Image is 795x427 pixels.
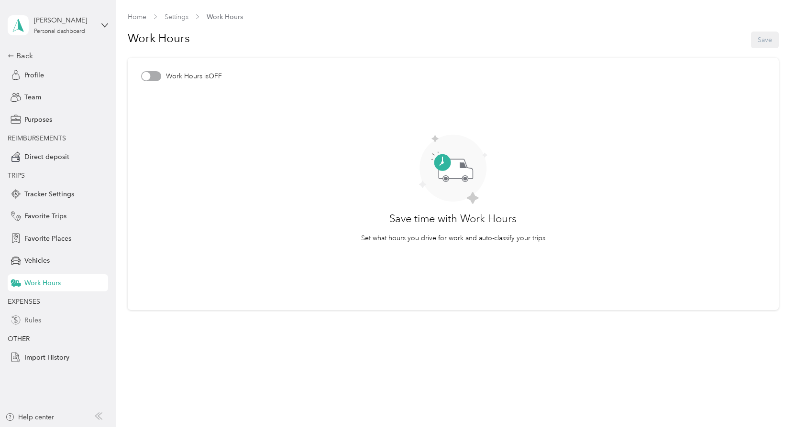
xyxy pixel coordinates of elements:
[166,71,222,81] span: Work Hours is OFF
[8,335,30,343] span: OTHER
[8,134,66,142] span: REIMBURSEMENTS
[24,211,66,221] span: Favorite Trips
[24,115,52,125] span: Purposes
[24,189,74,199] span: Tracker Settings
[34,29,85,34] div: Personal dashboard
[165,12,188,22] span: Settings
[24,315,41,325] span: Rules
[24,234,71,244] span: Favorite Places
[24,352,69,363] span: Import History
[8,50,103,62] div: Back
[207,12,243,22] span: Work Hours
[5,412,54,422] button: Help center
[24,278,61,288] span: Work Hours
[741,374,795,427] iframe: Everlance-gr Chat Button Frame
[361,233,545,243] p: Set what hours you drive for work and auto-classify your trips
[8,171,25,180] span: TRIPS
[24,256,50,266] span: Vehicles
[24,152,69,162] span: Direct deposit
[128,27,190,50] h1: Work Hours
[24,70,44,80] span: Profile
[8,298,40,306] span: EXPENSES
[128,13,146,21] a: Home
[24,92,41,102] span: Team
[34,15,94,25] div: [PERSON_NAME]
[389,211,517,226] h3: Save time with Work Hours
